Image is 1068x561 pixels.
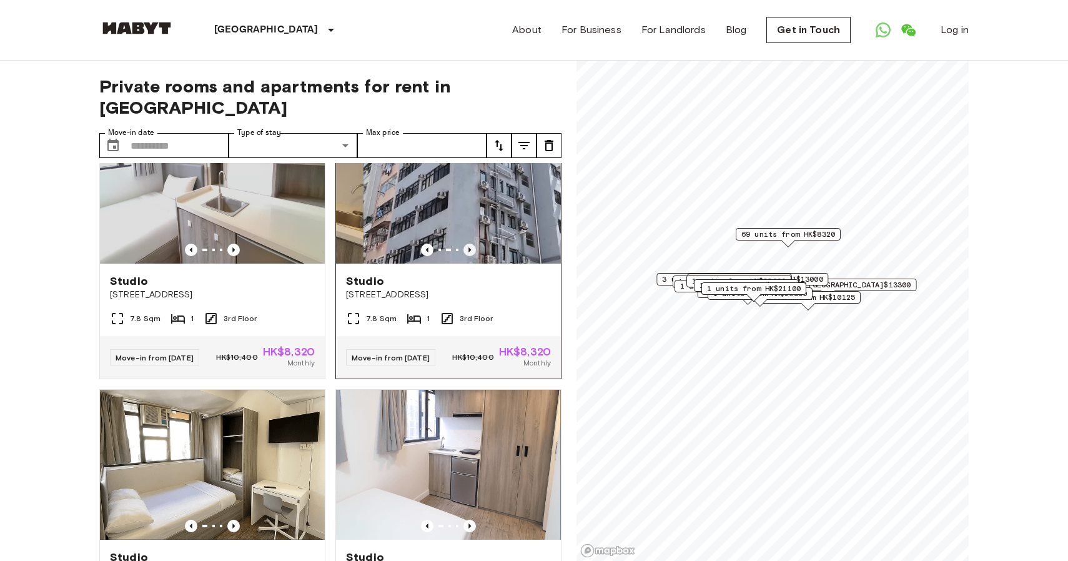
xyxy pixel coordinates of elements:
span: 1 units from HK$21100 [707,283,801,294]
button: tune [487,133,512,158]
span: [STREET_ADDRESS] [346,289,551,301]
div: Map marker [694,279,799,299]
div: Map marker [701,282,806,302]
span: Monthly [287,357,315,369]
span: Studio [346,274,384,289]
img: Habyt [99,22,174,34]
button: Previous image [227,244,240,256]
div: Map marker [656,273,828,292]
img: Marketing picture of unit HK-01-067-013-01 [100,390,325,540]
label: Max price [366,127,400,138]
a: For Landlords [641,22,706,37]
span: 1 units from HK$11200 [680,280,774,292]
div: Map marker [736,228,841,247]
span: 69 units from HK$8320 [741,229,835,240]
p: [GEOGRAPHIC_DATA] [214,22,319,37]
a: About [512,22,541,37]
button: tune [512,133,536,158]
span: 3 units from [GEOGRAPHIC_DATA]$13000 [662,274,823,285]
div: Map marker [686,275,791,294]
span: HK$8,320 [263,346,315,357]
span: Studio [110,274,148,289]
a: Get in Touch [766,17,851,43]
span: HK$10,400 [452,352,493,363]
span: 2 units from HK$10170 [693,274,786,285]
span: HK$10,400 [216,352,257,363]
span: 7.8 Sqm [130,313,161,324]
span: Private rooms and apartments for rent in [GEOGRAPHIC_DATA] [99,76,561,118]
span: 7.8 Sqm [366,313,397,324]
span: 1 [427,313,430,324]
button: Previous image [463,520,476,532]
button: tune [536,133,561,158]
button: Previous image [227,520,240,532]
label: Type of stay [237,127,281,138]
a: Mapbox logo [580,544,635,558]
img: Marketing picture of unit HK-01-067-018-01 [100,114,325,264]
img: Marketing picture of unit HK-01-067-015-01 [363,114,588,264]
img: Marketing picture of unit HK-01-067-012-01 [336,390,561,540]
span: 1 units from HK$10650 [678,276,772,287]
button: Choose date [101,133,126,158]
button: Previous image [185,520,197,532]
label: Move-in date [108,127,154,138]
button: Previous image [421,244,433,256]
span: Monthly [523,357,551,369]
span: 3rd Floor [224,313,257,324]
span: 1 units from HK$22000 [692,276,786,287]
button: Previous image [185,244,197,256]
span: Move-in from [DATE] [116,353,194,362]
a: Log in [941,22,969,37]
span: Move-in from [DATE] [352,353,430,362]
a: Marketing picture of unit HK-01-067-018-01Previous imagePrevious imageStudio[STREET_ADDRESS]7.8 S... [99,113,325,379]
button: Previous image [421,520,433,532]
span: HK$8,320 [499,346,551,357]
div: Map marker [687,274,792,293]
span: 1 [190,313,194,324]
span: 3rd Floor [460,313,493,324]
span: 1 units from HK$11450 [700,280,793,291]
a: Open WhatsApp [871,17,896,42]
a: Marketing picture of unit HK-01-067-015-01Marketing picture of unit HK-01-067-015-01Previous imag... [335,113,561,379]
button: Previous image [463,244,476,256]
a: Blog [726,22,747,37]
a: Open WeChat [896,17,921,42]
a: For Business [561,22,621,37]
span: [STREET_ADDRESS] [110,289,315,301]
div: Map marker [675,280,779,299]
div: Map marker [673,276,778,295]
span: 12 units from [GEOGRAPHIC_DATA]$13300 [746,279,911,290]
